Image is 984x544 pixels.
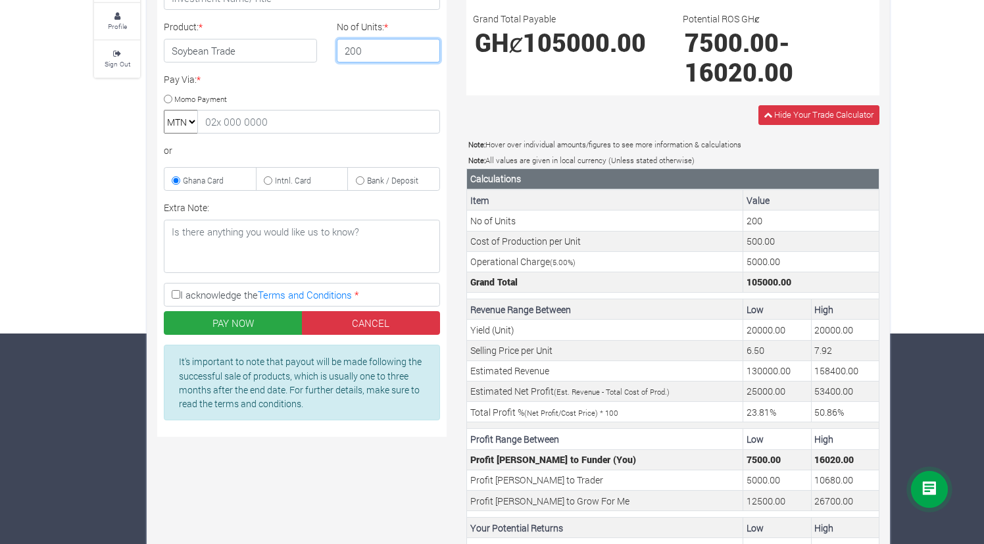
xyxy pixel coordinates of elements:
td: Your estimated Revenue expected (Grand Total * Max. Est. Revenue Percentage) [811,360,879,381]
input: Intnl. Card [264,176,272,185]
label: No of Units: [337,20,388,34]
label: Product: [164,20,203,34]
td: This is the Total Cost. (Unit Cost + (Operational Charge * Unit Cost)) * No of Units [743,272,879,292]
td: Funder Profit Margin (Max Estimated Profit * Profit Margin) [811,449,879,470]
button: PAY NOW [164,311,303,335]
b: Revenue Range Between [470,303,571,316]
td: Your estimated minimum ROS (Net Profit/Cost Price) [743,402,811,422]
td: Operational Charge [467,251,743,272]
b: Profit Range Between [470,433,559,445]
b: High [814,433,833,445]
b: Low [747,433,764,445]
small: (Net Profit/Cost Price) * 100 [524,408,618,418]
b: Your Potential Returns [470,522,563,534]
input: 02x 000 0000 [197,110,440,134]
b: Note: [468,155,485,165]
td: Selling Price per Unit [467,340,743,360]
input: Ghana Card [172,176,180,185]
input: I acknowledge theTerms and Conditions * [172,290,180,299]
td: Tradeer Profit Margin (Min Estimated Profit * Tradeer Profit Margin) [743,470,811,490]
td: Your estimated minimum Yield [743,320,811,340]
td: No of Units [467,210,743,231]
label: Grand Total Payable [473,12,556,26]
td: Your estimated maximum Yield [811,320,879,340]
td: Profit [PERSON_NAME] to Grow For Me [467,491,743,511]
b: Value [747,194,770,207]
td: Yield (Unit) [467,320,743,340]
small: Sign Out [105,59,130,68]
b: Low [747,303,764,316]
b: Item [470,194,489,207]
b: Low [747,522,764,534]
td: This is the cost of a Unit [743,231,879,251]
b: Note: [468,139,485,149]
td: Funder Profit Margin (Min Estimated Profit * Profit Margin) [743,449,811,470]
div: or [164,143,440,157]
h1: - [685,28,871,87]
p: It's important to note that payout will be made following the successful sale of products, which ... [179,355,425,410]
th: Calculations [467,168,879,189]
label: Potential ROS GHȼ [683,12,760,26]
label: Extra Note: [164,201,209,214]
small: Momo Payment [174,93,227,103]
small: Hover over individual amounts/figures to see more information & calculations [468,139,741,149]
span: 7500.00 [685,26,779,59]
input: Momo Payment [164,95,172,103]
td: Profit [PERSON_NAME] to Trader [467,470,743,490]
b: Grand Total [470,276,518,288]
td: Estimated Net Profit [467,381,743,401]
td: This is the number of Units [743,210,879,231]
td: Your estimated maximum Selling Price per Unit [811,340,879,360]
h1: GHȼ [475,28,661,57]
small: ( %) [550,257,576,267]
small: Ghana Card [183,175,224,185]
td: Your estimated Revenue expected (Grand Total * Min. Est. Revenue Percentage) [743,360,811,381]
a: CANCEL [302,311,441,335]
td: Your estimated Profit to be made (Estimated Revenue - Total Cost of Production) [743,381,811,401]
td: Your estimated maximum ROS (Net Profit/Cost Price) [811,402,879,422]
input: Bank / Deposit [356,176,364,185]
label: Pay Via: [164,72,201,86]
small: Bank / Deposit [367,175,418,185]
small: (Est. Revenue - Total Cost of Prod.) [554,387,670,397]
small: All values are given in local currency (Unless stated otherwise) [468,155,695,165]
td: Profit [PERSON_NAME] to Funder (You) [467,449,743,470]
span: 16020.00 [685,56,793,88]
td: Cost of Production per Unit [467,231,743,251]
td: Grow For Me Profit Margin (Min Estimated Profit * Grow For Me Profit Margin) [743,491,811,511]
small: Intnl. Card [275,175,311,185]
td: Your estimated Profit to be made (Estimated Revenue - Total Cost of Production) [811,381,879,401]
h4: Soybean Trade [164,39,317,62]
td: This is the operational charge by Grow For Me [743,251,879,272]
td: Your estimated minimum Selling Price per Unit [743,340,811,360]
span: 5.00 [553,257,568,267]
span: Hide Your Trade Calculator [774,109,873,120]
label: I acknowledge the [164,283,440,307]
small: Profile [108,22,127,31]
a: Sign Out [94,41,140,77]
td: Total Profit % [467,402,743,422]
a: Terms and Conditions [258,288,352,301]
b: High [814,303,833,316]
b: High [814,522,833,534]
span: 105000.00 [523,26,646,59]
a: Profile [94,3,140,39]
td: Grow For Me Profit Margin (Max Estimated Profit * Grow For Me Profit Margin) [811,491,879,511]
td: Estimated Revenue [467,360,743,381]
td: Tradeer Profit Margin (Max Estimated Profit * Tradeer Profit Margin) [811,470,879,490]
